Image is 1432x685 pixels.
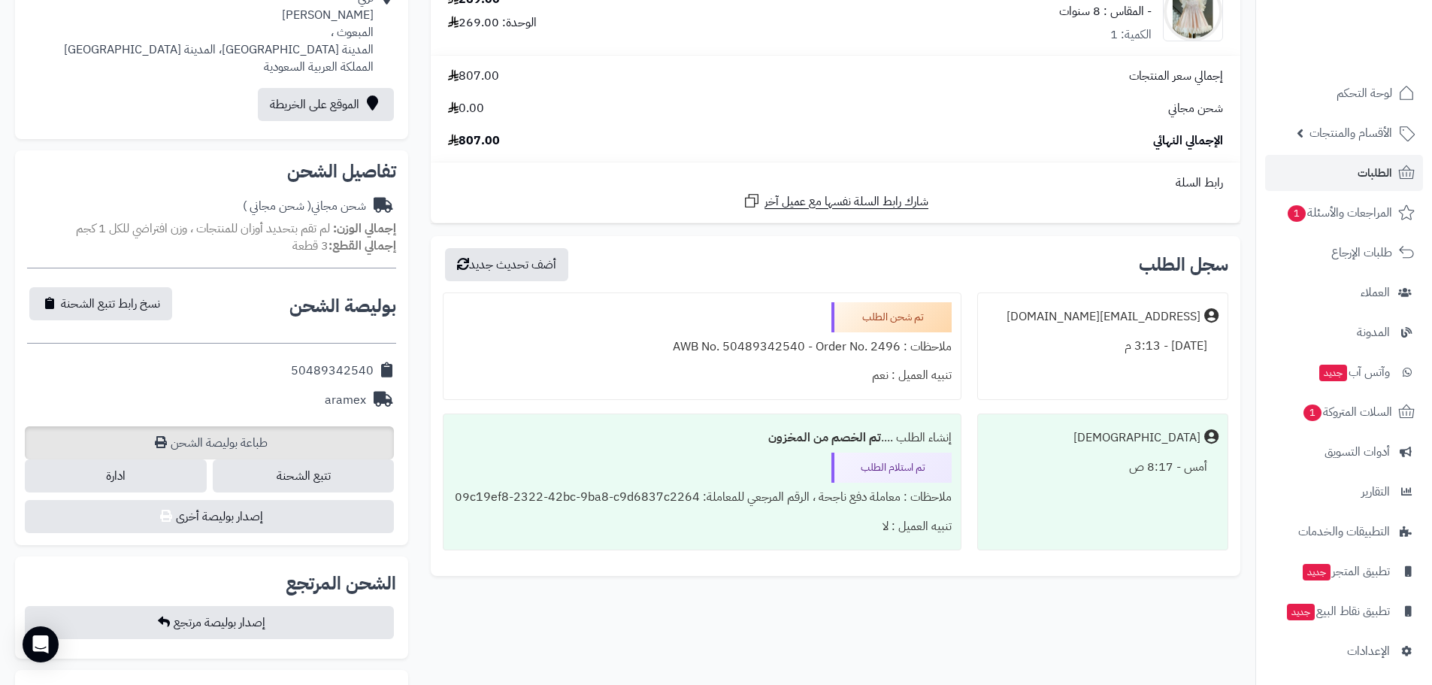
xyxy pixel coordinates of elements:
span: تطبيق المتجر [1301,561,1390,582]
a: لوحة التحكم [1265,75,1423,111]
span: نسخ رابط تتبع الشحنة [61,295,160,313]
span: شحن مجاني [1168,100,1223,117]
div: 50489342540 [291,362,374,380]
button: أضف تحديث جديد [445,248,568,281]
span: 1 [1288,205,1306,222]
div: أمس - 8:17 ص [987,453,1219,482]
span: المراجعات والأسئلة [1286,202,1392,223]
h2: بوليصة الشحن [289,297,396,315]
a: العملاء [1265,274,1423,311]
span: التطبيقات والخدمات [1298,521,1390,542]
a: المدونة [1265,314,1423,350]
small: 3 قطعة [292,237,396,255]
span: المدونة [1357,322,1390,343]
a: طباعة بوليصة الشحن [25,426,394,459]
div: تنبيه العميل : لا [453,512,951,541]
span: 0.00 [448,100,484,117]
span: الإعدادات [1347,641,1390,662]
span: 1 [1303,405,1321,421]
a: السلات المتروكة1 [1265,394,1423,430]
div: الوحدة: 269.00 [448,14,537,32]
span: لم تقم بتحديد أوزان للمنتجات ، وزن افتراضي للكل 1 كجم [76,220,330,238]
span: لوحة التحكم [1337,83,1392,104]
button: نسخ رابط تتبع الشحنة [29,287,172,320]
div: الكمية: 1 [1110,26,1152,44]
span: جديد [1303,564,1331,580]
a: تطبيق نقاط البيعجديد [1265,593,1423,629]
strong: إجمالي الوزن: [333,220,396,238]
a: الإعدادات [1265,633,1423,669]
a: طلبات الإرجاع [1265,235,1423,271]
div: [DATE] - 3:13 م [987,332,1219,361]
span: جديد [1319,365,1347,381]
a: الطلبات [1265,155,1423,191]
a: وآتس آبجديد [1265,354,1423,390]
div: تم شحن الطلب [831,302,952,332]
b: تم الخصم من المخزون [768,429,881,447]
span: تطبيق نقاط البيع [1285,601,1390,622]
a: المراجعات والأسئلة1 [1265,195,1423,231]
a: الموقع على الخريطة [258,88,394,121]
a: تتبع الشحنة [213,459,395,493]
h3: سجل الطلب [1139,256,1228,274]
span: الطلبات [1358,162,1392,183]
span: أدوات التسويق [1325,441,1390,462]
div: Open Intercom Messenger [23,626,59,662]
img: logo-2.png [1330,42,1418,74]
span: 807.00 [448,68,499,85]
a: أدوات التسويق [1265,434,1423,470]
small: - المقاس : 8 سنوات [1059,2,1152,20]
span: وآتس آب [1318,362,1390,383]
span: الإجمالي النهائي [1153,132,1223,150]
div: ملاحظات : AWB No. 50489342540 - Order No. 2496 [453,332,951,362]
span: ( شحن مجاني ) [243,197,311,215]
span: شارك رابط السلة نفسها مع عميل آخر [764,193,928,211]
button: إصدار بوليصة مرتجع [25,606,394,639]
a: شارك رابط السلة نفسها مع عميل آخر [743,192,928,211]
strong: إجمالي القطع: [328,237,396,255]
h2: تفاصيل الشحن [27,162,396,180]
a: تطبيق المتجرجديد [1265,553,1423,590]
span: جديد [1287,604,1315,620]
a: ادارة [25,459,207,493]
div: إنشاء الطلب .... [453,423,951,453]
a: التطبيقات والخدمات [1265,514,1423,550]
span: الأقسام والمنتجات [1309,123,1392,144]
a: التقارير [1265,474,1423,510]
button: إصدار بوليصة أخرى [25,500,394,533]
div: رابط السلة [437,174,1234,192]
div: aramex [325,392,366,409]
span: طلبات الإرجاع [1331,242,1392,263]
div: تنبيه العميل : نعم [453,361,951,390]
h2: الشحن المرتجع [286,574,396,593]
span: السلات المتروكة [1302,402,1392,423]
div: [EMAIL_ADDRESS][DOMAIN_NAME] [1007,308,1200,326]
span: 807.00 [448,132,500,150]
span: إجمالي سعر المنتجات [1129,68,1223,85]
div: [DEMOGRAPHIC_DATA] [1073,429,1200,447]
div: تم استلام الطلب [831,453,952,483]
div: شحن مجاني [243,198,366,215]
div: ملاحظات : معاملة دفع ناجحة ، الرقم المرجعي للمعاملة: 09c19ef8-2322-42bc-9ba8-c9d6837c2264 [453,483,951,512]
span: العملاء [1361,282,1390,303]
span: التقارير [1361,481,1390,502]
